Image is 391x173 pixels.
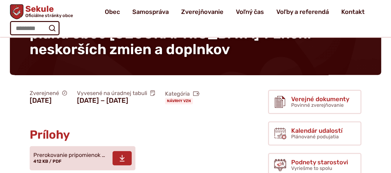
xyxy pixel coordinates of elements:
[291,96,349,102] span: Verejné dokumenty
[291,134,339,140] span: Plánované podujatia
[30,97,67,105] figcaption: [DATE]
[33,159,62,164] span: 412 KB / PDF
[291,165,332,171] span: Vyriešme to spolu
[132,3,169,20] a: Samospráva
[25,13,73,18] span: Oficiálne stránky obce
[30,146,135,170] a: Prerokovanie pripomienok … 412 KB / PDF
[341,3,365,20] a: Kontakt
[30,90,67,97] span: Zverejnené
[165,90,200,97] span: Kategória
[23,5,73,18] span: Sekule
[181,3,223,20] a: Zverejňovanie
[291,102,344,108] span: Povinné zverejňovanie
[10,4,23,19] img: Prejsť na domovskú stránku
[10,4,73,19] a: Logo Sekule, prejsť na domovskú stránku.
[236,3,264,20] a: Voľný čas
[268,90,361,114] a: Verejné dokumenty Povinné zverejňovanie
[165,98,193,104] a: Návrhy VZN
[276,3,329,20] a: Voľby a referendá
[291,127,342,134] span: Kalendár udalostí
[77,97,155,105] figcaption: [DATE] − [DATE]
[268,121,361,145] a: Kalendár udalostí Plánované podujatia
[33,152,105,158] span: Prerokovanie pripomienok …
[105,3,120,20] a: Obec
[291,159,348,166] span: Podnety starostovi
[77,90,155,97] span: Vyvesené na úradnej tabuli
[30,128,249,141] h2: Prílohy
